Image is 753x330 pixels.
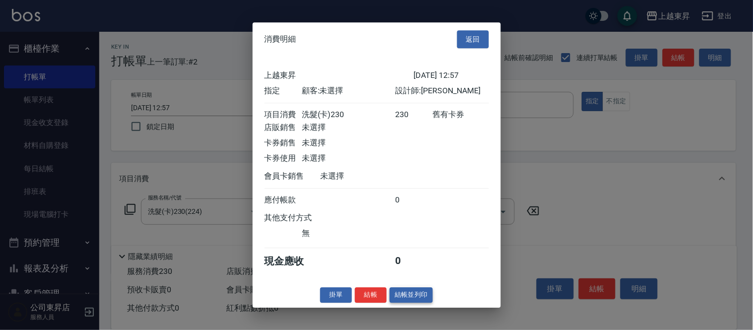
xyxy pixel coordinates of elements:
[302,228,395,239] div: 無
[395,110,432,120] div: 230
[302,110,395,120] div: 洗髮(卡)230
[265,195,302,205] div: 應付帳款
[265,255,321,268] div: 現金應收
[265,153,302,164] div: 卡券使用
[395,86,488,96] div: 設計師: [PERSON_NAME]
[414,70,489,81] div: [DATE] 12:57
[321,171,414,182] div: 未選擇
[302,153,395,164] div: 未選擇
[265,86,302,96] div: 指定
[265,70,414,81] div: 上越東昇
[457,30,489,49] button: 返回
[302,138,395,148] div: 未選擇
[395,255,432,268] div: 0
[265,171,321,182] div: 會員卡銷售
[265,34,296,44] span: 消費明細
[432,110,488,120] div: 舊有卡券
[265,213,340,223] div: 其他支付方式
[265,138,302,148] div: 卡券銷售
[302,123,395,133] div: 未選擇
[265,123,302,133] div: 店販銷售
[390,287,433,303] button: 結帳並列印
[355,287,387,303] button: 結帳
[265,110,302,120] div: 項目消費
[395,195,432,205] div: 0
[302,86,395,96] div: 顧客: 未選擇
[320,287,352,303] button: 掛單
